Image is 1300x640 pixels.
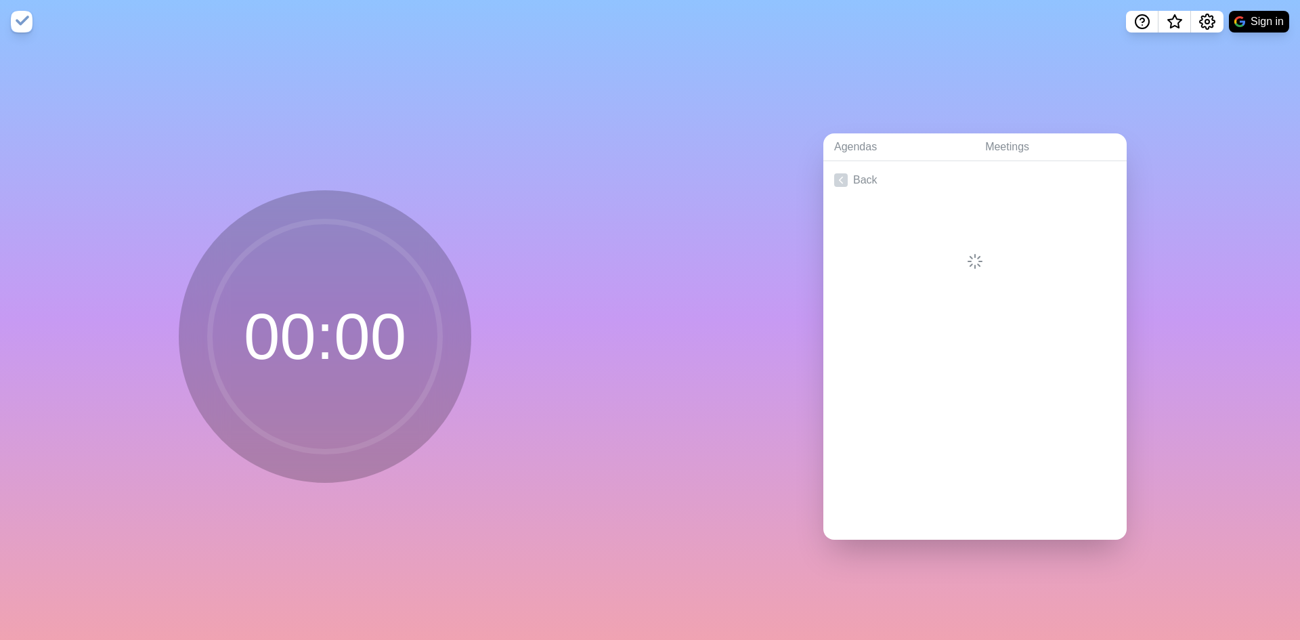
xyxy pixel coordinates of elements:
button: Sign in [1229,11,1289,33]
img: google logo [1234,16,1245,27]
a: Back [823,161,1127,199]
button: Settings [1191,11,1223,33]
img: timeblocks logo [11,11,32,33]
a: Agendas [823,133,974,161]
button: Help [1126,11,1158,33]
a: Meetings [974,133,1127,161]
button: What’s new [1158,11,1191,33]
